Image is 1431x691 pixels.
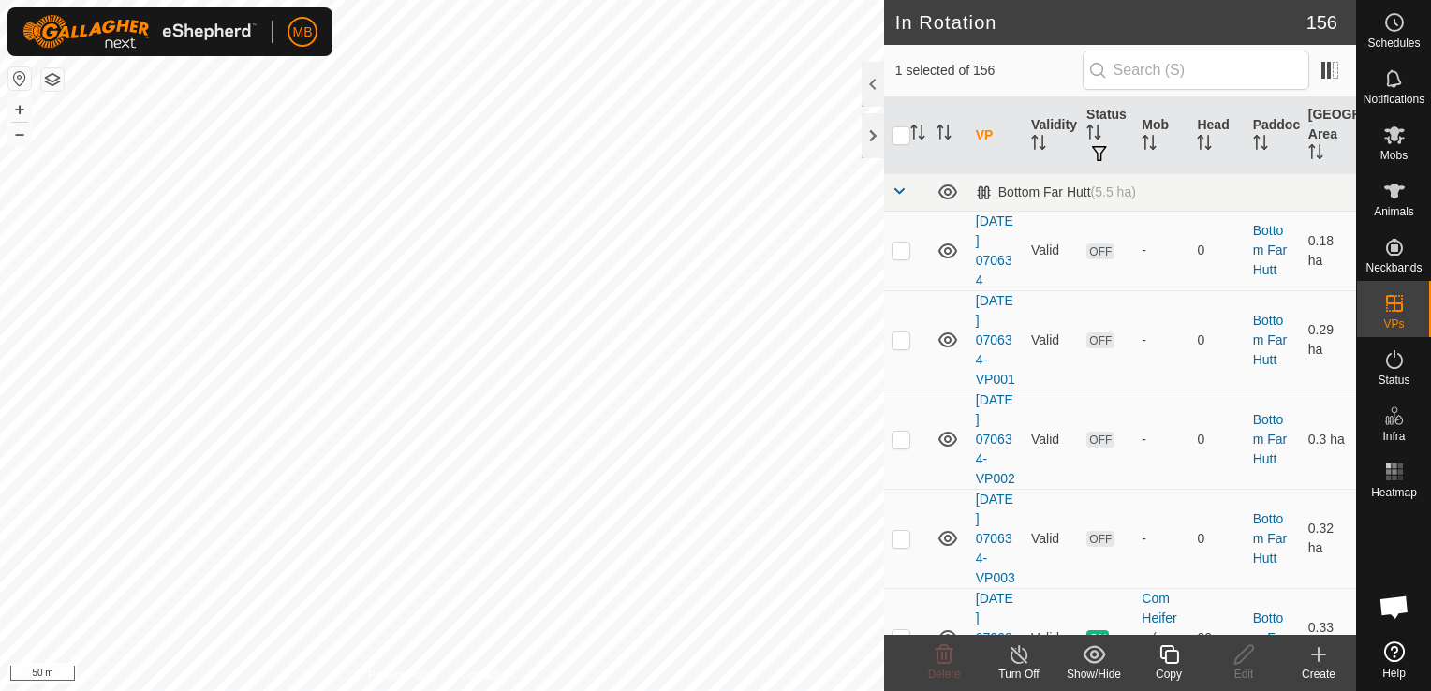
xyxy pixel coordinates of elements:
a: [DATE] 070634-VP003 [976,492,1015,585]
div: Bottom Far Hutt [976,184,1136,200]
p-sorticon: Activate to sort [1031,138,1046,153]
td: Valid [1024,290,1079,390]
p-sorticon: Activate to sort [937,127,952,142]
button: Map Layers [41,68,64,91]
span: Status [1378,375,1409,386]
p-sorticon: Activate to sort [1308,147,1323,162]
a: [DATE] 070634-VP002 [976,392,1015,486]
th: VP [968,97,1024,174]
td: 0 [1189,211,1245,290]
div: Create [1281,666,1356,683]
span: ON [1086,630,1109,646]
td: 0 [1189,390,1245,489]
span: VPs [1383,318,1404,330]
th: Head [1189,97,1245,174]
span: Mobs [1380,150,1408,161]
td: Valid [1024,588,1079,687]
span: Help [1382,668,1406,679]
p-sorticon: Activate to sort [910,127,925,142]
div: Com Heifers ( Mediums ) [1142,589,1182,687]
th: Mob [1134,97,1189,174]
a: Bottom Far Hutt [1253,412,1288,466]
div: - [1142,529,1182,549]
td: 0.32 ha [1301,489,1356,588]
div: Edit [1206,666,1281,683]
th: [GEOGRAPHIC_DATA] Area [1301,97,1356,174]
td: Valid [1024,211,1079,290]
th: Status [1079,97,1134,174]
td: 0.3 ha [1301,390,1356,489]
span: Delete [928,668,961,681]
div: Show/Hide [1056,666,1131,683]
img: Gallagher Logo [22,15,257,49]
td: 20 [1189,588,1245,687]
input: Search (S) [1083,51,1309,90]
span: Notifications [1364,94,1424,105]
td: 0 [1189,489,1245,588]
div: - [1142,331,1182,350]
a: [DATE] 070634-VP004 [976,591,1015,684]
button: + [8,98,31,121]
span: OFF [1086,243,1114,259]
td: Valid [1024,489,1079,588]
th: Paddock [1246,97,1301,174]
div: Turn Off [981,666,1056,683]
a: Help [1357,634,1431,686]
p-sorticon: Activate to sort [1197,138,1212,153]
td: 0 [1189,290,1245,390]
span: MB [293,22,313,42]
span: Animals [1374,206,1414,217]
button: – [8,123,31,145]
div: - [1142,241,1182,260]
td: 0.33 ha [1301,588,1356,687]
td: Valid [1024,390,1079,489]
a: Privacy Policy [368,667,438,684]
a: Bottom Far Hutt [1253,313,1288,367]
span: (5.5 ha) [1091,184,1136,199]
a: Contact Us [461,667,516,684]
span: Infra [1382,431,1405,442]
div: Open chat [1366,579,1423,635]
a: [DATE] 070634-VP001 [976,293,1015,387]
p-sorticon: Activate to sort [1086,127,1101,142]
td: 0.29 ha [1301,290,1356,390]
span: OFF [1086,332,1114,348]
div: Copy [1131,666,1206,683]
td: 0.18 ha [1301,211,1356,290]
span: Schedules [1367,37,1420,49]
p-sorticon: Activate to sort [1142,138,1157,153]
h2: In Rotation [895,11,1306,34]
th: Validity [1024,97,1079,174]
p-sorticon: Activate to sort [1253,138,1268,153]
a: Bottom Far Hutt [1253,511,1288,566]
span: OFF [1086,531,1114,547]
span: Neckbands [1365,262,1422,273]
div: - [1142,430,1182,449]
a: Bottom Far Hutt [1253,610,1288,665]
button: Reset Map [8,67,31,90]
span: 156 [1306,8,1337,37]
span: Heatmap [1371,487,1417,498]
a: [DATE] 070634 [976,213,1013,287]
span: OFF [1086,432,1114,448]
span: 1 selected of 156 [895,61,1083,81]
a: Bottom Far Hutt [1253,223,1288,277]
